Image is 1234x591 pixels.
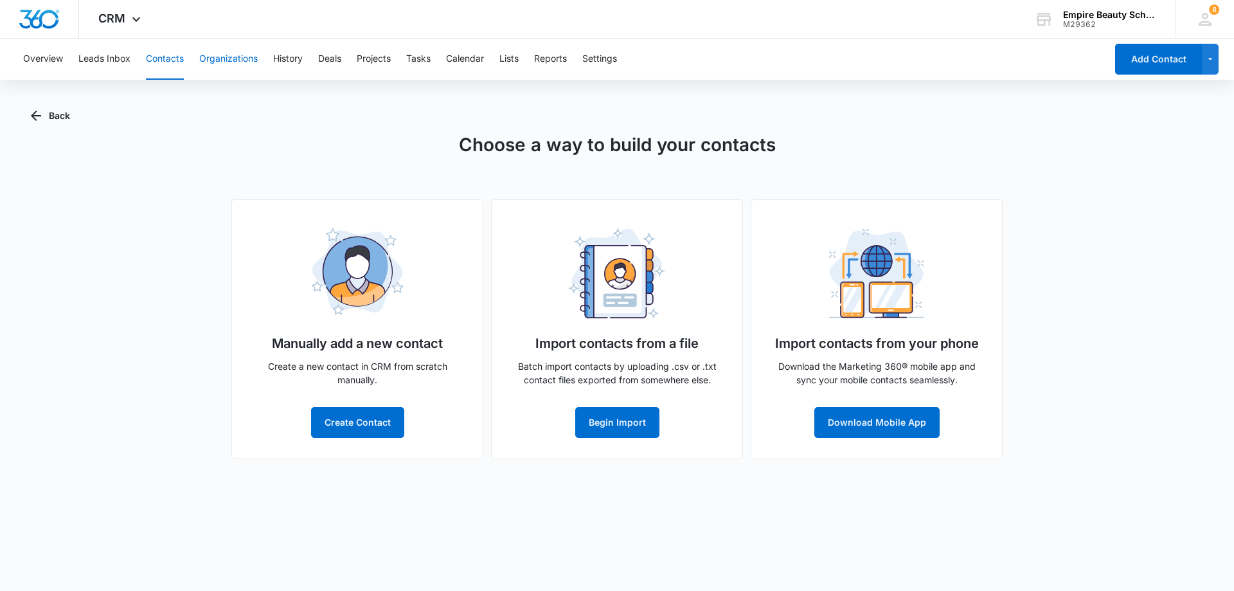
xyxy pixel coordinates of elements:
button: Leads Inbox [78,39,130,80]
span: CRM [98,12,125,25]
button: History [273,39,303,80]
button: Organizations [199,39,258,80]
p: Create a new contact in CRM from scratch manually. [253,359,462,386]
button: Tasks [406,39,431,80]
button: Overview [23,39,63,80]
p: Batch import contacts by uploading .csv or .txt contact files exported from somewhere else. [512,359,722,386]
button: Download Mobile App [814,407,940,438]
button: Lists [499,39,519,80]
button: Contacts [146,39,184,80]
h1: Choose a way to build your contacts [459,131,776,158]
button: Reports [534,39,567,80]
button: Add Contact [1115,44,1202,75]
button: Settings [582,39,617,80]
h5: Import contacts from your phone [775,334,979,353]
button: Deals [318,39,341,80]
span: 8 [1209,5,1219,15]
div: account id [1063,20,1157,29]
button: Create Contact [311,407,404,438]
button: Projects [357,39,391,80]
p: Download the Marketing 360® mobile app and sync your mobile contacts seamlessly. [772,359,981,386]
button: Calendar [446,39,484,80]
button: Begin Import [575,407,659,438]
h5: Manually add a new contact [272,334,443,353]
button: Back [31,100,70,131]
h5: Import contacts from a file [535,334,699,353]
div: account name [1063,10,1157,20]
div: notifications count [1209,5,1219,15]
